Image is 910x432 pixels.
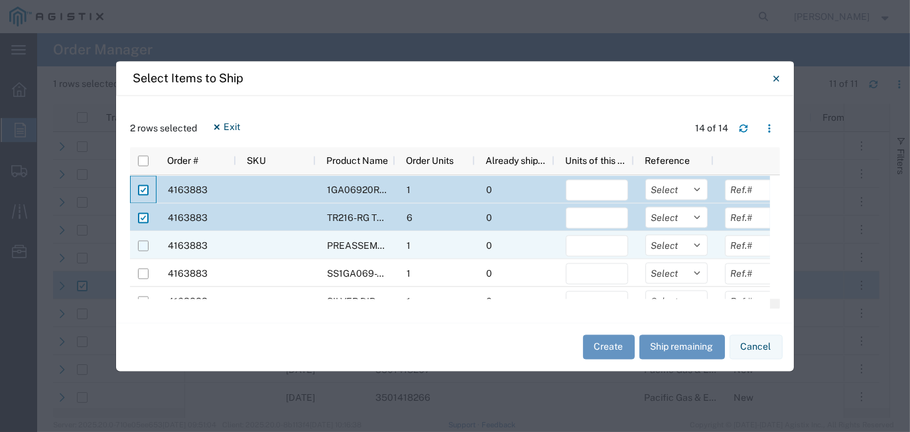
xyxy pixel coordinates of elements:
span: 4163883 [168,268,208,279]
button: Close [763,65,789,92]
input: Ref.# [725,263,787,284]
button: Ship remaining [639,335,725,360]
span: Already shipped [486,155,549,166]
span: 0 [486,296,492,307]
button: Exit [202,116,251,137]
span: 1 [407,240,411,251]
span: 0 [486,240,492,251]
span: Units of this shipment [565,155,629,166]
span: 2 rows selected [130,121,197,135]
span: SS1GA069-W Disposable support stand for [327,268,509,279]
span: TR216-RG TR216 station post insulator, 3 [327,212,498,223]
span: SKU [247,155,266,166]
span: 1 [407,268,411,279]
span: PREASSEMBLY - 1GA069 Factory preassembly [327,240,525,251]
h4: Select Items to Ship [133,70,243,88]
span: Order Units [406,155,454,166]
span: 4163883 [168,212,208,223]
input: Ref.# [725,179,787,200]
button: Create [583,335,635,360]
input: Ref.# [725,291,787,312]
span: Product Name [326,155,388,166]
span: 1GA06920RN Type "1GA" phase over phase i [327,184,516,195]
span: 4163883 [168,184,208,195]
span: 1 [407,184,411,195]
span: 4163883 [168,240,208,251]
span: 0 [486,212,492,223]
span: SILVER DIP 01 Silver dip blade ends to p [327,296,494,307]
input: Ref.# [725,207,787,228]
span: 0 [486,268,492,279]
input: Ref.# [725,235,787,256]
button: Cancel [730,335,783,360]
span: 0 [486,184,492,195]
div: 14 of 14 [695,121,728,135]
button: Refresh table [733,118,754,139]
span: 4163883 [168,296,208,307]
span: Reference [645,155,690,166]
span: 1 [407,296,411,307]
span: 6 [407,212,413,223]
span: Order # [167,155,198,166]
